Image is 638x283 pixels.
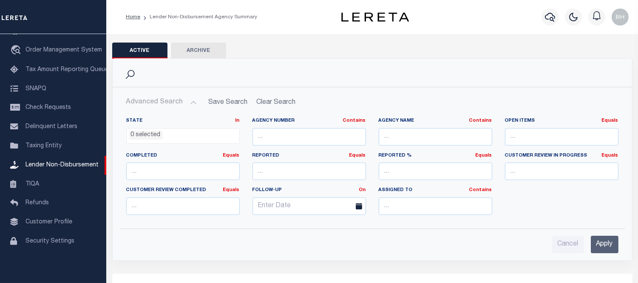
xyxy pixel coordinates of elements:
span: Customer Profile [26,219,72,225]
input: ... [126,163,240,180]
img: svg+xml;base64,PHN2ZyB4bWxucz0iaHR0cDovL3d3dy53My5vcmcvMjAwMC9zdmciIHBvaW50ZXItZXZlbnRzPSJub25lIi... [612,9,629,26]
a: Contains [469,118,492,123]
img: logo-dark.svg [341,12,409,22]
label: Follow-up [246,187,372,194]
label: Open Items [505,117,618,125]
span: Taxing Entity [26,143,62,149]
label: Agency Number [252,117,366,125]
a: Equals [602,153,618,158]
span: Order Management System [26,47,102,53]
a: Equals [476,153,492,158]
input: ... [379,197,492,215]
a: Contains [469,188,492,192]
a: On [359,188,366,192]
li: Lender Non-Disbursement Agency Summary [140,13,257,21]
button: Active [112,43,167,59]
input: ... [126,197,240,215]
input: ... [379,163,492,180]
a: Equals [223,188,240,192]
a: Equals [602,118,618,123]
label: Reported [252,152,366,160]
label: Agency Name [379,117,492,125]
input: ... [252,128,366,146]
span: Lender Non-Disbursement [26,162,99,168]
label: Reported % [379,152,492,160]
input: ... [505,163,618,180]
input: ... [379,128,492,146]
button: Archive [171,43,226,59]
li: 0 selected [129,131,163,140]
a: Home [126,14,140,20]
span: SNAPQ [26,86,46,91]
label: Completed [126,152,240,160]
a: Contains [343,118,366,123]
a: In [235,118,240,123]
input: ... [505,128,618,146]
span: Security Settings [26,238,74,244]
input: ... [252,163,366,180]
input: Cancel [552,236,584,253]
span: Check Requests [26,105,71,111]
label: Assigned To [379,187,492,194]
a: Equals [349,153,366,158]
span: TIQA [26,181,39,187]
span: Delinquent Letters [26,124,77,130]
button: Advanced Search [126,94,197,111]
i: travel_explore [10,45,24,56]
label: State [126,117,240,125]
label: Customer Review In Progress [505,152,618,160]
label: Customer Review Completed [126,187,240,194]
span: Refunds [26,200,49,206]
input: Apply [591,236,618,253]
a: Equals [223,153,240,158]
input: Enter Date [252,197,366,215]
span: Tax Amount Reporting Queue [26,67,108,73]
